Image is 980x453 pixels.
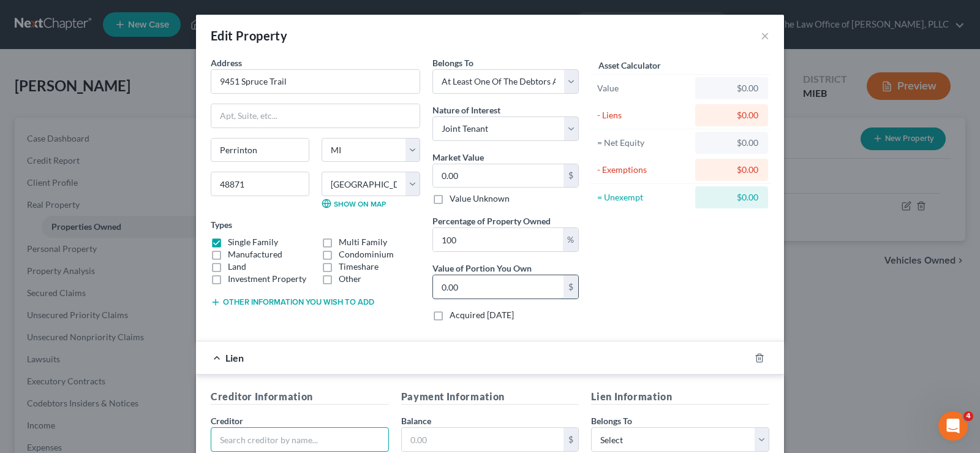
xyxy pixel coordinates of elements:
button: Emoji picker [19,359,29,369]
div: = Unexempt [597,191,690,204]
span: Creditor [211,416,243,426]
a: Show on Map [322,199,386,208]
b: 🚨MFA ANNOUNCEMENT🚨 [20,104,145,114]
div: If you are filing [DATE] in or , you need to have MFA enabled on your PACER account. [20,122,191,170]
input: 0.00 [402,428,564,451]
label: Percentage of Property Owned [432,215,551,227]
div: $ [563,164,578,188]
label: Nature of Interest [432,104,500,116]
div: - Liens [597,109,690,121]
div: Value [597,82,690,94]
button: Upload attachment [58,359,68,369]
label: Single Family [228,236,278,248]
div: = Net Equity [597,137,690,149]
div: $0.00 [705,191,758,204]
label: Asset Calculator [598,59,661,72]
div: Additional instructions will come [DATE], but we wanted to notify our users. [20,284,191,321]
textarea: Message… [10,333,235,354]
input: Enter zip... [211,172,309,196]
label: Multi Family [339,236,387,248]
label: Balance [401,414,431,427]
b: [US_STATE] [91,134,145,144]
div: $0.00 [705,109,758,121]
label: Timeshare [339,261,379,273]
button: go back [8,5,31,28]
input: 0.00 [433,228,563,251]
span: 4 [963,411,973,421]
label: Acquired [DATE] [450,309,514,321]
label: Value of Portion You Own [432,262,532,275]
div: $0.00 [705,82,758,94]
label: Market Value [432,151,484,164]
input: 0.00 [433,275,563,299]
button: × [761,28,769,43]
div: Close [215,5,237,27]
span: Lien [225,352,244,364]
h5: Payment Information [401,389,579,405]
iframe: Intercom live chat [938,411,968,441]
label: Other [339,273,361,285]
h5: Lien Information [591,389,769,405]
button: Other information you wish to add [211,297,374,307]
label: Value Unknown [450,192,510,205]
div: $ [563,428,578,451]
span: Address [211,58,242,68]
button: Send a message… [210,354,230,374]
img: Profile image for Katie [35,7,55,26]
button: Gif picker [39,359,48,369]
b: [DATE], [DATE], all users [20,177,146,199]
span: Belongs To [432,58,473,68]
input: Enter city... [211,139,309,162]
b: [US_STATE] [28,134,82,144]
div: Effective filing with NextChapter's software will be required to enable MFA on their PACER accounts. [20,176,191,224]
div: $0.00 [705,137,758,149]
div: 🚨MFA ANNOUNCEMENT🚨If you are filing [DATE] in[US_STATE]or[US_STATE], you need to have MFA enabled... [10,96,201,328]
div: [PERSON_NAME] • [DATE] [20,330,116,338]
span: Belongs To [591,416,632,426]
input: Apt, Suite, etc... [211,104,420,128]
label: Investment Property [228,273,306,285]
input: Search creditor by name... [211,427,389,452]
div: Edit Property [211,27,287,44]
p: Active 45m ago [59,15,122,28]
label: Manufactured [228,248,282,261]
h5: Creditor Information [211,389,389,405]
label: Types [211,218,232,231]
label: Condominium [339,248,394,261]
h1: [PERSON_NAME] [59,6,139,15]
label: Land [228,261,246,273]
input: Enter address... [211,70,420,93]
button: Home [192,5,215,28]
div: - Exemptions [597,164,690,176]
div: Katie says… [10,96,235,355]
div: Varying districts are enrolling users at random starting [DATE] and some districts are requiring ... [20,230,191,278]
input: 0.00 [433,164,563,188]
div: $ [563,275,578,299]
div: $0.00 [705,164,758,176]
div: % [563,228,578,251]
